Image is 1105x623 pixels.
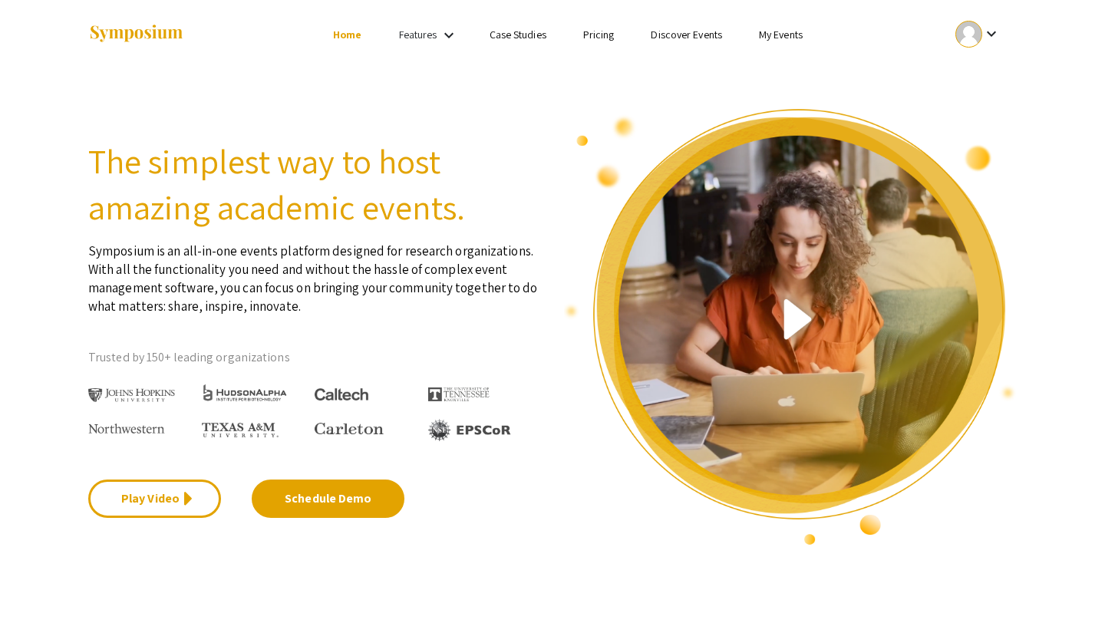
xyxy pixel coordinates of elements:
img: video overview of Symposium [564,107,1017,546]
a: My Events [759,28,803,41]
a: Pricing [583,28,615,41]
a: Play Video [88,480,221,518]
img: Johns Hopkins University [88,388,175,403]
img: Texas A&M University [202,423,279,438]
a: Schedule Demo [252,480,404,518]
p: Symposium is an all-in-one events platform designed for research organizations. With all the func... [88,230,541,315]
img: Caltech [315,388,368,401]
img: The University of Tennessee [428,387,490,401]
p: Trusted by 150+ leading organizations [88,346,541,369]
a: Home [333,28,361,41]
button: Expand account dropdown [939,17,1017,51]
img: Northwestern [88,424,165,433]
a: Discover Events [651,28,722,41]
mat-icon: Expand Features list [440,26,458,44]
h2: The simplest way to host amazing academic events. [88,138,541,230]
img: HudsonAlpha [202,384,289,401]
a: Case Studies [490,28,546,41]
mat-icon: Expand account dropdown [982,25,1001,43]
img: Symposium by ForagerOne [88,24,184,44]
img: EPSCOR [428,419,513,441]
img: Carleton [315,423,384,435]
a: Features [399,28,437,41]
